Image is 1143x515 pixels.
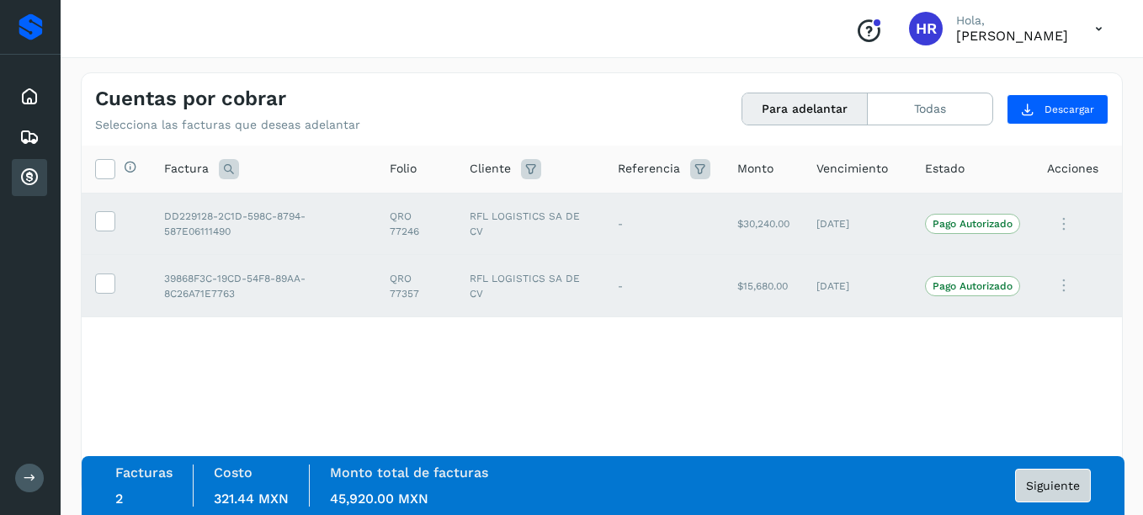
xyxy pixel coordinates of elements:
button: Descargar [1007,94,1108,125]
div: Inicio [12,78,47,115]
label: Costo [214,465,253,480]
span: Estado [925,160,965,178]
span: Vencimiento [816,160,888,178]
h4: Cuentas por cobrar [95,87,286,111]
span: 2 [115,491,123,507]
p: Pago Autorizado [933,280,1013,292]
td: [DATE] [803,255,912,317]
span: Monto [737,160,774,178]
span: Folio [390,160,417,178]
button: Siguiente [1015,469,1091,502]
p: Horacio Ramirez Flores [956,28,1068,44]
button: Para adelantar [742,93,868,125]
td: [DATE] [803,193,912,255]
div: Embarques [12,119,47,156]
td: DD229128-2C1D-598C-8794-587E06111490 [151,193,376,255]
td: RFL LOGISTICS SA DE CV [456,193,604,255]
td: RFL LOGISTICS SA DE CV [456,255,604,317]
div: Cuentas por cobrar [12,159,47,196]
span: Factura [164,160,209,178]
label: Monto total de facturas [330,465,488,480]
td: $30,240.00 [724,193,803,255]
p: Selecciona las facturas que deseas adelantar [95,118,360,132]
span: Siguiente [1026,480,1080,491]
span: 45,920.00 MXN [330,491,428,507]
td: - [604,255,724,317]
label: Facturas [115,465,173,480]
p: Pago Autorizado [933,218,1013,230]
span: 321.44 MXN [214,491,289,507]
span: Referencia [618,160,680,178]
td: - [604,193,724,255]
td: QRO 77357 [376,255,456,317]
button: Todas [868,93,992,125]
span: Acciones [1047,160,1098,178]
td: 39868F3C-19CD-54F8-89AA-8C26A71E7763 [151,255,376,317]
span: Cliente [470,160,511,178]
td: QRO 77246 [376,193,456,255]
td: $15,680.00 [724,255,803,317]
p: Hola, [956,13,1068,28]
span: Descargar [1045,102,1094,117]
